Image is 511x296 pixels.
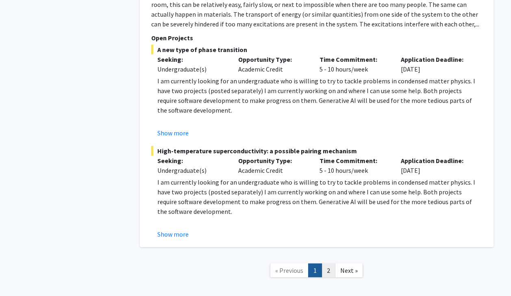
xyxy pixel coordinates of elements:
[395,54,476,74] div: [DATE]
[157,54,226,64] p: Seeking:
[157,156,226,165] p: Seeking:
[151,45,482,54] span: A new type of phase transition
[232,156,313,175] div: Academic Credit
[157,229,189,239] button: Show more
[275,266,303,274] span: « Previous
[322,263,335,278] a: 2
[401,54,470,64] p: Application Deadline:
[140,255,494,288] nav: Page navigation
[238,156,307,165] p: Opportunity Type:
[308,263,322,278] a: 1
[151,33,482,43] p: Open Projects
[395,156,476,175] div: [DATE]
[320,156,389,165] p: Time Commitment:
[6,259,35,290] iframe: Chat
[340,266,358,274] span: Next »
[157,64,226,74] div: Undergraduate(s)
[320,54,389,64] p: Time Commitment:
[157,76,482,115] p: I am currently looking for an undergraduate who is willing to try to tackle problems in condensed...
[313,156,395,175] div: 5 - 10 hours/week
[232,54,313,74] div: Academic Credit
[335,263,363,278] a: Next
[157,128,189,138] button: Show more
[151,146,482,156] span: High-temperature superconductivity: a possible pairing mechanism
[270,263,309,278] a: Previous Page
[157,165,226,175] div: Undergraduate(s)
[157,177,482,216] p: I am currently looking for an undergraduate who is willing to try to tackle problems in condensed...
[401,156,470,165] p: Application Deadline:
[313,54,395,74] div: 5 - 10 hours/week
[238,54,307,64] p: Opportunity Type:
